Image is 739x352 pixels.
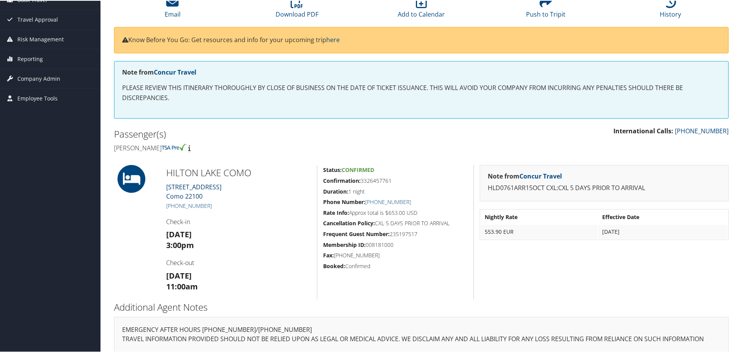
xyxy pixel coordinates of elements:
p: HLD0761ARR15OCT CXL:CXL 5 DAYS PRIOR TO ARRIVAL [488,182,720,192]
strong: International Calls: [613,126,673,134]
strong: Rate Info: [323,208,349,216]
p: Know Before You Go: Get resources and info for your upcoming trip [122,34,720,44]
span: Confirmed [342,165,374,173]
strong: Phone Number: [323,197,365,205]
span: Travel Approval [17,9,58,29]
h5: Approx total is $653.00 USD [323,208,468,216]
span: Risk Management [17,29,64,48]
td: 553.90 EUR [481,224,598,238]
h2: HILTON LAKE COMO [166,165,311,179]
strong: [DATE] [166,270,192,280]
strong: 3:00pm [166,239,194,250]
strong: Duration: [323,187,348,194]
h5: 3326457761 [323,176,468,184]
a: here [326,35,340,43]
strong: [DATE] [166,228,192,239]
span: Reporting [17,49,43,68]
a: [PHONE_NUMBER] [166,201,212,209]
h5: [PHONE_NUMBER] [323,251,468,258]
span: Employee Tools [17,88,58,107]
strong: Booked: [323,262,345,269]
span: Company Admin [17,68,60,88]
h2: Additional Agent Notes [114,300,729,313]
img: tsa-precheck.png [162,143,187,150]
strong: Membership ID: [323,240,366,248]
strong: Frequent Guest Number: [323,230,390,237]
h5: 008181000 [323,240,468,248]
strong: Note from [122,67,196,76]
strong: Fax: [323,251,334,258]
p: TRAVEL INFORMATION PROVIDED SHOULD NOT BE RELIED UPON AS LEGAL OR MEDICAL ADVICE. WE DISCLAIM ANY... [122,333,720,343]
h4: Check-out [166,258,311,266]
h5: 1 night [323,187,468,195]
h4: Check-in [166,217,311,225]
strong: Status: [323,165,342,173]
h5: Confirmed [323,262,468,269]
strong: 11:00am [166,281,198,291]
h5: 235197517 [323,230,468,237]
a: [PHONE_NUMBER] [675,126,729,134]
h2: Passenger(s) [114,127,415,140]
p: PLEASE REVIEW THIS ITINERARY THOROUGHLY BY CLOSE OF BUSINESS ON THE DATE OF TICKET ISSUANCE. THIS... [122,82,720,102]
th: Nightly Rate [481,209,598,223]
td: [DATE] [598,224,727,238]
a: [STREET_ADDRESS]Como 22100 [166,182,221,200]
strong: Cancellation Policy: [323,219,375,226]
a: Concur Travel [519,171,562,180]
th: Effective Date [598,209,727,223]
strong: Confirmation: [323,176,361,184]
h4: [PERSON_NAME] [114,143,415,151]
a: Concur Travel [154,67,196,76]
h5: CXL 5 DAYS PRIOR TO ARRIVAL [323,219,468,226]
a: [PHONE_NUMBER] [365,197,411,205]
strong: Note from [488,171,562,180]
